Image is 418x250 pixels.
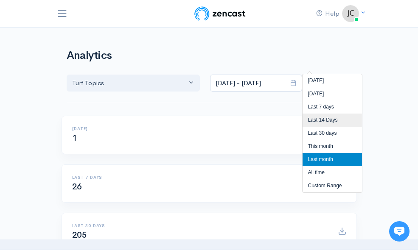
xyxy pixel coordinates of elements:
[342,5,359,22] img: ...
[13,41,157,55] h1: Hi 👋
[55,117,102,124] span: New conversation
[309,6,346,22] a: Help
[303,153,362,166] li: Last month
[67,75,200,92] button: Turf Topics
[72,223,328,228] h6: Last 30 days
[25,159,151,176] input: Search articles
[72,78,187,88] div: Turf Topics
[303,100,362,114] li: Last 7 days
[210,75,286,92] input: analytics date range selector
[389,221,410,242] iframe: gist-messenger-bubble-iframe
[13,112,157,129] button: New conversation
[72,126,328,131] h6: [DATE]
[67,50,352,62] h1: Analytics
[11,145,158,156] p: Find an answer quickly
[303,140,362,153] li: This month
[72,181,82,192] span: 26
[303,166,362,179] li: All time
[303,74,362,87] li: [DATE]
[72,230,87,240] span: 205
[56,6,68,21] button: Toggle navigation
[13,56,157,97] h2: Just let us know if you need anything and we'll be happy to help! 🙂
[303,87,362,100] li: [DATE]
[72,133,77,143] span: 1
[303,114,362,127] li: Last 14 Days
[303,127,362,140] li: Last 30 days
[193,5,247,22] img: ZenCast Logo
[303,179,362,192] li: Custom Range
[72,175,328,180] h6: Last 7 days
